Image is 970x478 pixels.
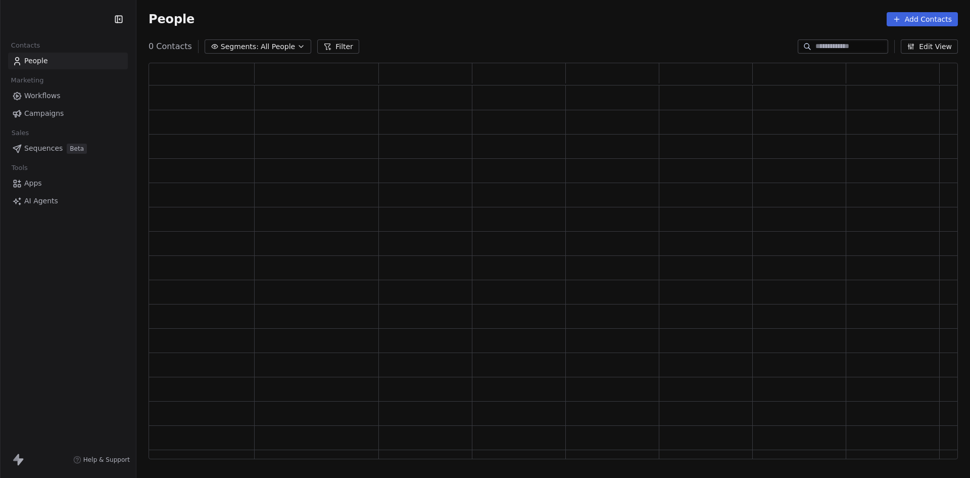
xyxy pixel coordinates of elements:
a: Apps [8,175,128,192]
a: SequencesBeta [8,140,128,157]
a: Campaigns [8,105,128,122]
span: People [149,12,195,27]
span: Workflows [24,91,61,101]
span: Campaigns [24,108,64,119]
a: AI Agents [8,193,128,209]
span: Contacts [7,38,44,53]
button: Edit View [901,39,958,54]
span: 0 Contacts [149,40,192,53]
span: Tools [7,160,32,176]
span: Segments: [221,41,259,52]
span: Sequences [24,143,63,154]
button: Filter [317,39,359,54]
span: Beta [67,144,87,154]
a: Help & Support [73,456,130,464]
a: People [8,53,128,69]
span: AI Agents [24,196,58,206]
span: Help & Support [83,456,130,464]
span: People [24,56,48,66]
a: Workflows [8,88,128,104]
span: Apps [24,178,42,189]
span: Sales [7,125,33,141]
span: All People [261,41,295,52]
span: Marketing [7,73,48,88]
button: Add Contacts [887,12,958,26]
